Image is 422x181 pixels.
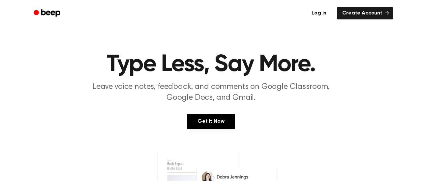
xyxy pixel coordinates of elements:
[84,82,338,103] p: Leave voice notes, feedback, and comments on Google Classroom, Google Docs, and Gmail.
[305,6,333,21] a: Log in
[187,114,235,129] a: Get It Now
[42,53,380,76] h1: Type Less, Say More.
[29,7,66,20] a: Beep
[337,7,393,19] a: Create Account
